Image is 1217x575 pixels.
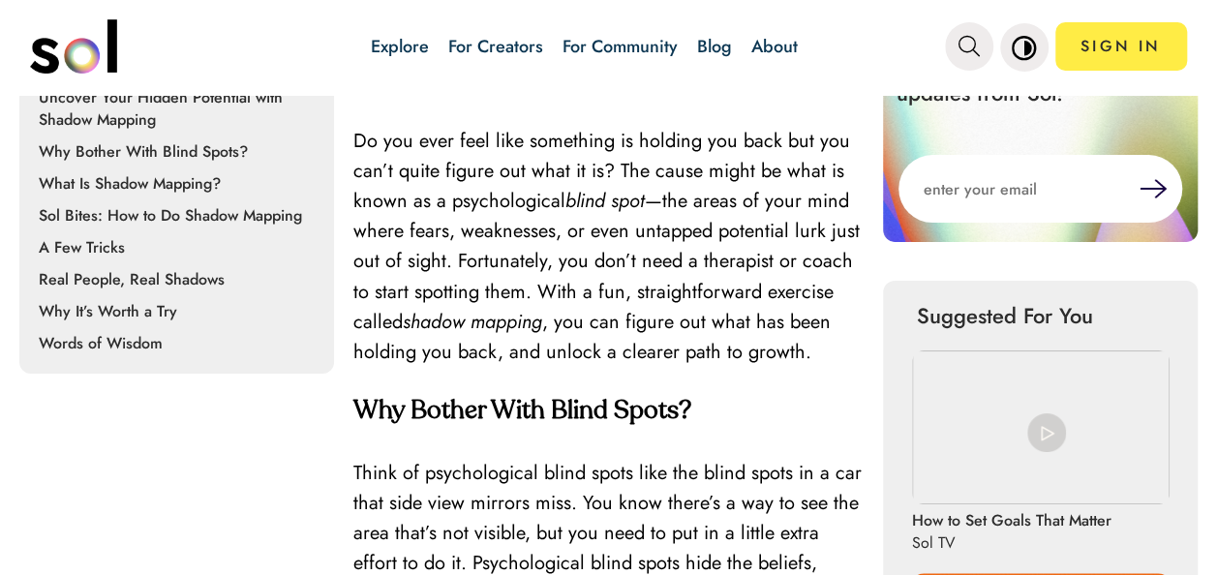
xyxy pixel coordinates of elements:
p: Words of Wisdom [39,332,321,354]
p: Why It’s Worth a Try [39,300,321,322]
span: , you can figure out what has been holding you back, and unlock a clearer path to growth. [353,308,831,366]
img: logo [30,19,117,74]
p: How to Set Goals That Matter [912,509,1111,531]
span: Do you ever feel like something is holding you back but you can’t quite figure out what it is? Th... [353,127,850,215]
a: For Community [563,34,678,59]
strong: Why Bother With Blind Spots? [353,399,691,424]
em: shadow mapping [403,308,542,336]
input: enter your email [898,155,1140,223]
p: A Few Tricks [39,236,321,258]
img: How to Set Goals That Matter [912,350,1170,504]
p: Sol Bites: How to Do Shadow Mapping [39,204,321,227]
img: play [1027,413,1066,452]
p: Uncover Your Hidden Potential with Shadow Mapping [39,86,321,131]
em: blind spot [565,187,645,215]
a: Blog [697,34,732,59]
p: Real People, Real Shadows [39,268,321,290]
a: Explore [371,34,429,59]
a: For Creators [448,34,543,59]
span: —the areas of your mind where fears, weaknesses, or even untapped potential lurk just out of sigh... [353,187,860,336]
p: Suggested For You [917,300,1164,331]
p: Sol TV [912,531,1101,554]
p: What Is Shadow Mapping? [39,172,321,195]
p: Why Bother With Blind Spots? [39,140,321,163]
a: SIGN IN [1055,22,1187,71]
nav: main navigation [30,13,1186,80]
a: About [751,34,798,59]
